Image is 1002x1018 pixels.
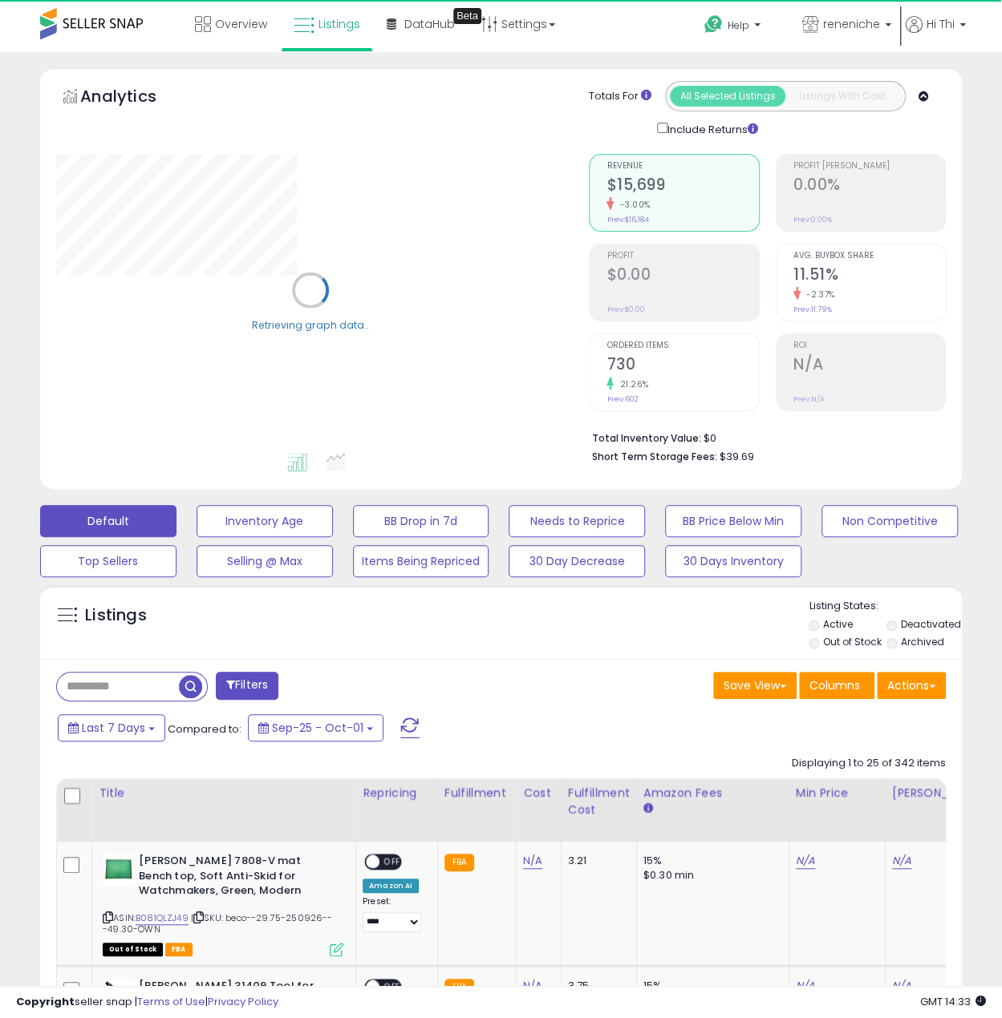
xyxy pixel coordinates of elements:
[793,252,945,261] span: Avg. Buybox Share
[793,355,945,377] h2: N/A
[614,378,648,390] small: 21.26%
[821,505,958,537] button: Non Competitive
[568,785,630,818] div: Fulfillment Cost
[793,162,945,171] span: Profit [PERSON_NAME]
[877,672,946,699] button: Actions
[892,853,911,869] a: N/A
[136,911,189,925] a: B081QLZJ49
[523,785,554,802] div: Cost
[568,979,624,993] div: 3.75
[208,994,278,1009] a: Privacy Policy
[363,785,431,802] div: Repricing
[103,854,135,886] img: 31prWAzQRqL._SL40_.jpg
[197,545,333,577] button: Selling @ Max
[591,431,700,445] b: Total Inventory Value:
[606,394,638,404] small: Prev: 602
[719,449,753,464] span: $39.69
[728,18,749,32] span: Help
[614,199,650,211] small: -3.00%
[379,980,405,993] span: OFF
[58,714,165,741] button: Last 7 Days
[252,317,369,332] div: Retrieving graph data..
[823,617,853,631] label: Active
[892,978,911,994] a: N/A
[823,635,882,648] label: Out of Stock
[665,545,801,577] button: 30 Days Inventory
[643,868,777,883] div: $0.30 min
[692,2,788,52] a: Help
[82,720,145,736] span: Last 7 Days
[248,714,383,741] button: Sep-25 - Oct-01
[168,721,241,737] span: Compared to:
[272,720,363,736] span: Sep-25 - Oct-01
[139,854,334,903] b: [PERSON_NAME] 7808-V mat Bench top, Soft Anti-Skid for Watchmakers, Green, Modern
[444,785,509,802] div: Fulfillment
[353,545,489,577] button: Items Being Repriced
[665,505,801,537] button: BB Price Below Min
[80,85,188,111] h5: Analytics
[809,677,860,693] span: Columns
[165,943,193,956] span: FBA
[606,252,758,261] span: Profit
[444,979,474,996] small: FBA
[103,979,135,1011] img: 318ZeILxo9L._SL40_.jpg
[927,16,955,32] span: Hi Thi
[670,86,785,107] button: All Selected Listings
[363,879,419,893] div: Amazon AI
[40,505,176,537] button: Default
[823,16,880,32] span: reneniche
[606,265,758,287] h2: $0.00
[892,785,988,802] div: [PERSON_NAME]
[643,979,777,993] div: 15%
[215,16,267,32] span: Overview
[606,341,758,350] span: Ordered Items
[509,545,645,577] button: 30 Day Decrease
[568,854,624,868] div: 3.21
[16,994,75,1009] strong: Copyright
[792,756,946,771] div: Displaying 1 to 25 of 342 items
[906,16,966,52] a: Hi Thi
[793,394,825,404] small: Prev: N/A
[900,635,943,648] label: Archived
[16,995,278,1010] div: seller snap | |
[801,289,835,301] small: -2.37%
[40,545,176,577] button: Top Sellers
[643,854,777,868] div: 15%
[793,341,945,350] span: ROI
[103,854,343,955] div: ASIN:
[444,854,474,871] small: FBA
[453,8,481,24] div: Tooltip anchor
[85,604,147,627] h5: Listings
[793,176,945,197] h2: 0.00%
[606,162,758,171] span: Revenue
[713,672,797,699] button: Save View
[99,785,349,802] div: Title
[799,672,874,699] button: Columns
[796,853,815,869] a: N/A
[103,943,163,956] span: All listings that are currently out of stock and unavailable for purchase on Amazon
[796,785,878,802] div: Min Price
[363,896,425,932] div: Preset:
[591,427,934,446] li: $0
[704,14,724,34] i: Get Help
[379,855,405,869] span: OFF
[197,505,333,537] button: Inventory Age
[606,355,758,377] h2: 730
[591,450,716,463] b: Short Term Storage Fees:
[353,505,489,537] button: BB Drop in 7d
[785,86,900,107] button: Listings With Cost
[793,215,832,224] small: Prev: 0.00%
[793,265,945,287] h2: 11.51%
[509,505,645,537] button: Needs to Reprice
[216,672,278,700] button: Filters
[900,617,960,631] label: Deactivated
[137,994,205,1009] a: Terms of Use
[606,176,758,197] h2: $15,699
[645,119,777,138] div: Include Returns
[318,16,360,32] span: Listings
[920,994,986,1009] span: 2025-10-9 14:33 GMT
[523,978,542,994] a: N/A
[809,599,962,614] p: Listing States:
[606,215,648,224] small: Prev: $16,184
[103,911,333,935] span: | SKU: beco--29.75-250926---49.30-OWN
